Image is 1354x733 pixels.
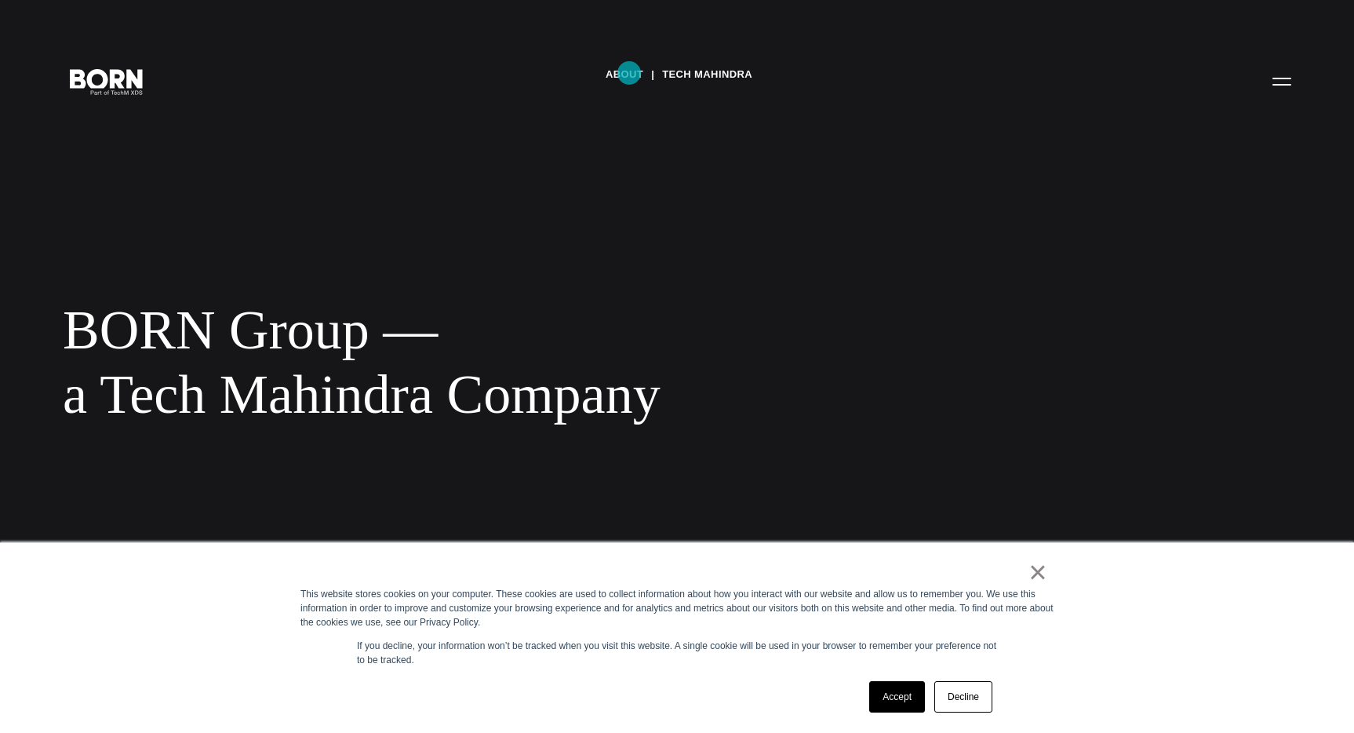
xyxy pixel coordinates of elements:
a: About [606,63,643,86]
a: × [1028,565,1047,579]
a: Accept [869,681,925,713]
a: Tech Mahindra [662,63,752,86]
p: If you decline, your information won’t be tracked when you visit this website. A single cookie wi... [357,639,997,667]
div: This website stores cookies on your computer. These cookies are used to collect information about... [300,587,1054,629]
div: BORN Group — a Tech Mahindra Company [63,298,957,426]
button: Open [1263,64,1301,97]
a: Decline [934,681,992,713]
